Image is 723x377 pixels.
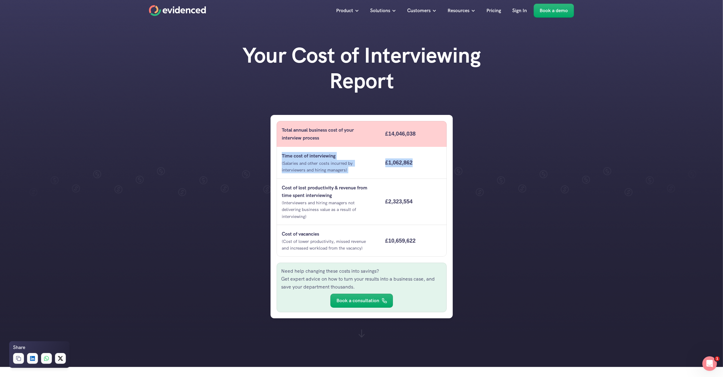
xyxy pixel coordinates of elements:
p: Customers [408,7,431,15]
span: £14,046,038 [385,131,415,137]
h6: Share [13,344,25,351]
a: Home [149,5,206,16]
p: Time cost of interviewing [282,152,374,160]
iframe: Intercom live chat [702,356,717,371]
p: Cost of vacancies [282,230,374,238]
p: (Salaries and other costs incurred by interviewers and hiring managers) [282,160,374,174]
p: Pricing [487,7,501,15]
p: Get expert advice on how to turn your results into a business case, and save your department thou... [281,275,442,291]
p: Need help changing these costs into savings? [281,267,442,275]
a: Pricing [482,4,506,18]
p: Product [336,7,353,15]
h1: Your Cost of Interviewing Report [240,43,483,94]
p: Cost of lost productivity & revenue from time spent interviewing [282,184,374,199]
a: Book a demo [534,4,574,18]
span: 1 [715,356,720,361]
p: Solutions [370,7,390,15]
span: £1,062,862 [385,160,412,166]
a: Sign In [508,4,532,18]
span: £2,323,554 [385,199,412,205]
span: £10,659,622 [385,238,415,244]
p: (Interviewers and hiring managers not delivering business value as a result of interviewing) [282,199,374,220]
p: Book a consultation [336,297,379,305]
p: (Cost of lower productivity, missed revenue and increased workload from the vacancy) [282,238,374,252]
p: Book a demo [540,7,568,15]
p: Sign In [513,7,527,15]
p: Resources [448,7,470,15]
p: Total annual business cost of your interview process [282,126,374,142]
